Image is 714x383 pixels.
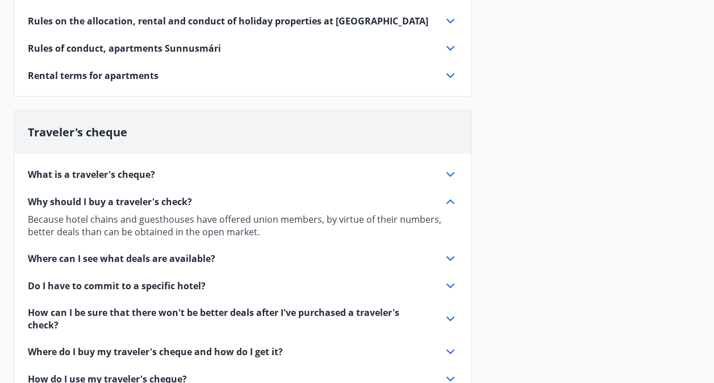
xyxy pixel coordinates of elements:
[28,42,221,55] span: Rules of conduct, apartments Sunnusmári
[28,252,215,265] span: Where can I see what deals are available?
[28,69,158,82] span: Rental terms for apartments
[28,213,457,238] p: Because hotel chains and guesthouses have offered union members, by virtue of their numbers, bett...
[28,306,457,331] div: How can I be sure that there won't be better deals after I've purchased a traveler's check?
[28,195,192,208] span: Why should I buy a traveler's check?
[28,168,457,181] div: What is a traveler's cheque?
[28,306,430,331] span: How can I be sure that there won't be better deals after I've purchased a traveler's check?
[28,280,206,292] span: Do I have to commit to a specific hotel?
[28,15,428,27] span: Rules on the allocation, rental and conduct of holiday properties at [GEOGRAPHIC_DATA]
[28,345,283,358] span: Where do I buy my traveler's cheque and how do I get it?
[28,209,457,238] div: Why should I buy a traveler's check?
[28,195,457,209] div: Why should I buy a traveler's check?
[28,14,457,28] div: Rules on the allocation, rental and conduct of holiday properties at [GEOGRAPHIC_DATA]
[28,69,457,82] div: Rental terms for apartments
[28,252,457,265] div: Where can I see what deals are available?
[28,168,155,181] span: What is a traveler's cheque?
[28,279,457,293] div: Do I have to commit to a specific hotel?
[28,41,457,55] div: Rules of conduct, apartments Sunnusmári
[28,345,457,359] div: Where do I buy my traveler's cheque and how do I get it?
[28,124,127,140] span: Traveler's cheque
